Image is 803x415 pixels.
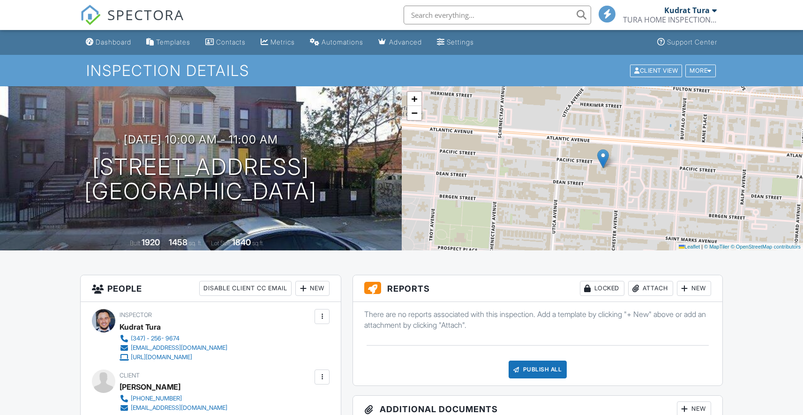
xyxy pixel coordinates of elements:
[364,309,711,330] p: There are no reports associated with this inspection. Add a template by clicking "+ New" above or...
[199,281,292,296] div: Disable Client CC Email
[216,38,246,46] div: Contacts
[232,237,251,247] div: 1840
[120,403,227,413] a: [EMAIL_ADDRESS][DOMAIN_NAME]
[131,395,182,402] div: [PHONE_NUMBER]
[306,34,367,51] a: Automations (Basic)
[131,344,227,352] div: [EMAIL_ADDRESS][DOMAIN_NAME]
[131,354,192,361] div: [URL][DOMAIN_NAME]
[189,240,202,247] span: sq. ft.
[257,34,299,51] a: Metrics
[295,281,330,296] div: New
[389,38,422,46] div: Advanced
[731,244,801,249] a: © OpenStreetMap contributors
[120,334,227,343] a: (347) - 256- 9674
[580,281,624,296] div: Locked
[124,133,278,146] h3: [DATE] 10:00 am - 11:00 am
[667,38,717,46] div: Support Center
[704,244,729,249] a: © MapTiler
[120,380,180,394] div: [PERSON_NAME]
[597,149,609,168] img: Marker
[623,15,717,24] div: TURA HOME INSPECTIONS, LLC
[664,6,710,15] div: Kudrat Tura
[411,93,417,105] span: +
[80,5,101,25] img: The Best Home Inspection Software - Spectora
[96,38,131,46] div: Dashboard
[142,237,160,247] div: 1920
[86,62,717,79] h1: Inspection Details
[131,335,180,342] div: (347) - 256- 9674
[653,34,721,51] a: Support Center
[130,240,140,247] span: Built
[169,237,188,247] div: 1458
[120,311,152,318] span: Inspector
[411,107,417,119] span: −
[630,64,682,77] div: Client View
[677,281,711,296] div: New
[407,92,421,106] a: Zoom in
[156,38,190,46] div: Templates
[211,240,231,247] span: Lot Size
[202,34,249,51] a: Contacts
[433,34,478,51] a: Settings
[447,38,474,46] div: Settings
[404,6,591,24] input: Search everything...
[252,240,264,247] span: sq.ft.
[120,343,227,353] a: [EMAIL_ADDRESS][DOMAIN_NAME]
[120,394,227,403] a: [PHONE_NUMBER]
[629,67,684,74] a: Client View
[679,244,700,249] a: Leaflet
[82,34,135,51] a: Dashboard
[685,64,716,77] div: More
[353,275,722,302] h3: Reports
[701,244,703,249] span: |
[628,281,673,296] div: Attach
[375,34,426,51] a: Advanced
[509,361,567,378] div: Publish All
[322,38,363,46] div: Automations
[131,404,227,412] div: [EMAIL_ADDRESS][DOMAIN_NAME]
[120,353,227,362] a: [URL][DOMAIN_NAME]
[143,34,194,51] a: Templates
[84,155,317,204] h1: [STREET_ADDRESS] [GEOGRAPHIC_DATA]
[270,38,295,46] div: Metrics
[80,13,184,32] a: SPECTORA
[407,106,421,120] a: Zoom out
[107,5,184,24] span: SPECTORA
[120,372,140,379] span: Client
[81,275,341,302] h3: People
[120,320,161,334] div: Kudrat Tura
